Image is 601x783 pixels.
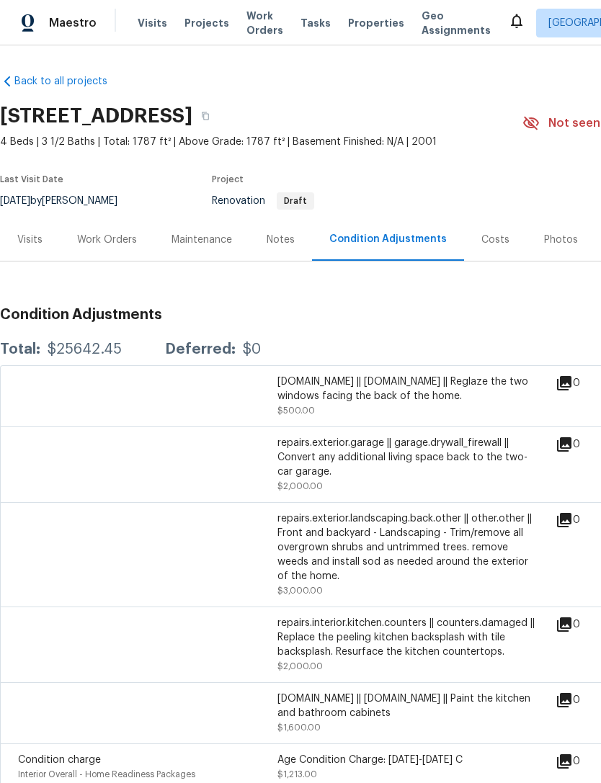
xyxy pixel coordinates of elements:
div: [DOMAIN_NAME] || [DOMAIN_NAME] || Paint the kitchen and bathroom cabinets [277,692,537,720]
span: Work Orders [246,9,283,37]
div: Maintenance [172,233,232,247]
div: $0 [243,342,261,357]
div: Photos [544,233,578,247]
span: Properties [348,16,404,30]
span: $500.00 [277,406,315,415]
div: Condition Adjustments [329,232,447,246]
span: Project [212,175,244,184]
div: repairs.interior.kitchen.counters || counters.damaged || Replace the peeling kitchen backsplash w... [277,616,537,659]
span: $2,000.00 [277,662,323,671]
span: Condition charge [18,755,101,765]
div: Costs [481,233,509,247]
div: $25642.45 [48,342,122,357]
span: Interior Overall - Home Readiness Packages [18,770,195,779]
span: Tasks [300,18,331,28]
span: $1,600.00 [277,723,321,732]
span: Projects [184,16,229,30]
div: repairs.exterior.landscaping.back.other || other.other || Front and backyard - Landscaping - Trim... [277,511,537,583]
span: $1,213.00 [277,770,317,779]
button: Copy Address [192,103,218,129]
div: Deferred: [165,342,236,357]
span: Visits [138,16,167,30]
span: Geo Assignments [422,9,491,37]
div: [DOMAIN_NAME] || [DOMAIN_NAME] || Reglaze the two windows facing the back of the home. [277,375,537,403]
span: Renovation [212,196,314,206]
span: Draft [278,197,313,205]
div: Notes [267,233,295,247]
span: Maestro [49,16,97,30]
div: Age Condition Charge: [DATE]-[DATE] C [277,753,537,767]
span: $3,000.00 [277,586,323,595]
span: $2,000.00 [277,482,323,491]
div: Visits [17,233,43,247]
div: Work Orders [77,233,137,247]
div: repairs.exterior.garage || garage.drywall_firewall || Convert any additional living space back to... [277,436,537,479]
